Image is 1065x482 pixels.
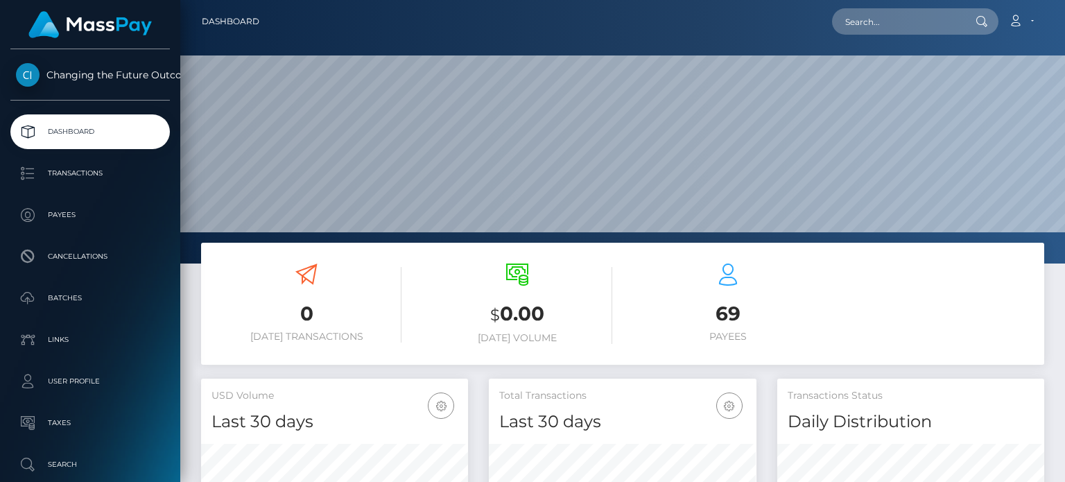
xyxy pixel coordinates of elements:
[16,413,164,433] p: Taxes
[832,8,962,35] input: Search...
[499,410,745,434] h4: Last 30 days
[10,198,170,232] a: Payees
[633,331,823,343] h6: Payees
[211,389,458,403] h5: USD Volume
[16,329,164,350] p: Links
[422,332,612,344] h6: [DATE] Volume
[16,371,164,392] p: User Profile
[10,406,170,440] a: Taxes
[633,300,823,327] h3: 69
[211,410,458,434] h4: Last 30 days
[10,281,170,316] a: Batches
[10,364,170,399] a: User Profile
[499,389,745,403] h5: Total Transactions
[16,246,164,267] p: Cancellations
[10,69,170,81] span: Changing the Future Outcome Inc
[10,322,170,357] a: Links
[211,300,401,327] h3: 0
[490,305,500,325] small: $
[16,163,164,184] p: Transactions
[28,11,152,38] img: MassPay Logo
[10,156,170,191] a: Transactions
[10,114,170,149] a: Dashboard
[16,205,164,225] p: Payees
[10,239,170,274] a: Cancellations
[16,63,40,87] img: Changing the Future Outcome Inc
[16,454,164,475] p: Search
[202,7,259,36] a: Dashboard
[211,331,401,343] h6: [DATE] Transactions
[16,288,164,309] p: Batches
[422,300,612,329] h3: 0.00
[16,121,164,142] p: Dashboard
[788,389,1034,403] h5: Transactions Status
[788,410,1034,434] h4: Daily Distribution
[10,447,170,482] a: Search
